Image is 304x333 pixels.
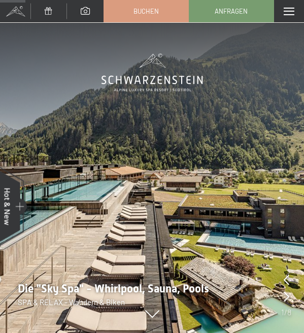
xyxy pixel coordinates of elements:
[215,7,248,16] span: Anfragen
[3,188,13,225] span: Hot & New
[281,307,284,318] span: 1
[189,1,274,22] a: Anfragen
[104,1,188,22] a: Buchen
[284,307,287,318] span: /
[287,307,291,318] span: 8
[18,298,125,307] span: SPA & RELAX - Wandern & Biken
[133,7,159,16] span: Buchen
[18,282,209,295] span: Die "Sky Spa" - Whirlpool, Sauna, Pools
